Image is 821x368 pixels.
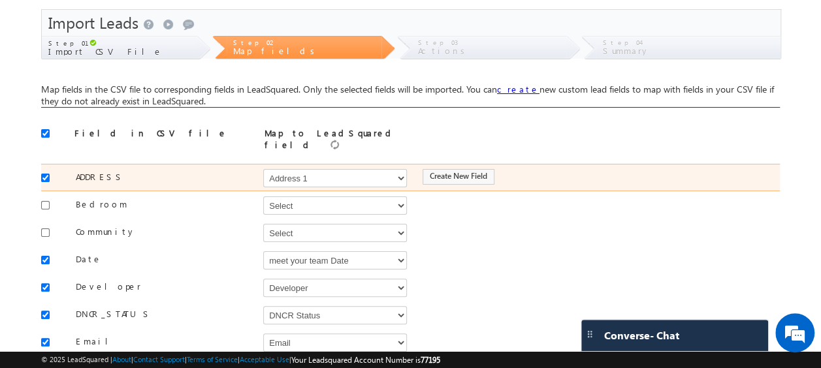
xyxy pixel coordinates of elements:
a: Acceptable Use [240,355,289,363]
label: Bedroom [56,198,226,210]
span: Step 01 [48,39,86,47]
button: Create New Field [423,169,494,185]
div: Minimize live chat window [214,7,246,38]
span: Import CSV File [48,46,163,57]
span: 77195 [421,355,440,365]
img: carter-drag [585,329,595,339]
div: Map to LeadSquared field [265,127,435,152]
div: Field in CSV file [74,127,245,146]
a: Terms of Service [187,355,238,363]
textarea: Type your message and hit 'Enter' [17,121,238,271]
label: Date [56,253,226,265]
span: Step 03 [418,38,458,46]
span: Step 02 [233,38,273,46]
div: Map fields in the CSV file to corresponding fields in LeadSquared. Only the selected fields will ... [41,84,780,108]
a: About [112,355,131,363]
span: © 2025 LeadSquared | | | | | [41,354,440,366]
div: Chat with us now [68,69,219,85]
label: DNCR_STATUS [56,308,226,320]
a: Contact Support [133,355,185,363]
em: Start Chat [178,282,237,299]
span: Map fields [233,45,319,56]
div: Import Leads [42,10,781,36]
span: Converse - Chat [604,330,679,341]
label: Email [56,335,226,347]
img: Refresh LeadSquared fields [330,140,339,149]
span: Your Leadsquared Account Number is [291,355,440,365]
label: ADDRESS [56,171,226,183]
a: create [497,84,539,95]
span: Actions [418,45,470,56]
img: d_60004797649_company_0_60004797649 [22,69,55,85]
span: Step 04 [602,38,643,46]
label: Community [56,226,226,238]
label: Developer [56,281,226,292]
span: Summary [602,45,649,56]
